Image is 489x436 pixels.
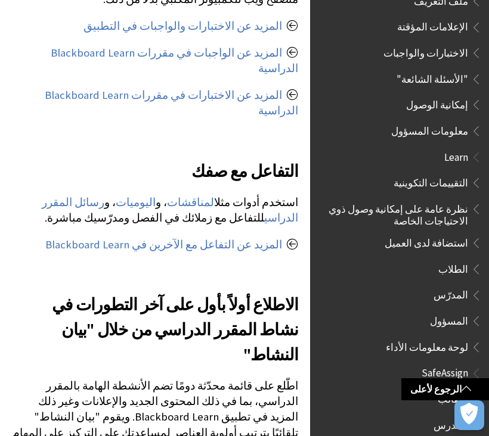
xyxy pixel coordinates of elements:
span: SafeAssign [422,363,468,379]
button: فتح التفضيلات [454,400,484,430]
span: إمكانية الوصول [406,95,468,111]
span: Learn [444,147,468,163]
span: الطالب [438,389,468,405]
h2: التفاعل مع صفك [12,144,298,183]
span: التقييمات التكوينية [394,173,468,189]
nav: Book outline for Blackboard Learn Help [317,147,482,357]
span: معلومات المسؤول [391,121,468,137]
a: اليوميات [116,195,156,210]
a: الرجوع لأعلى [401,378,489,400]
span: لوحة معلومات الأداء [386,337,468,353]
a: رسائل المقرر الدراسي [42,195,298,225]
span: "الأسئلة الشائعة" [397,69,468,85]
span: المدرس [434,415,468,431]
span: المسؤول [430,311,468,327]
span: الإعلامات المؤقتة [397,17,468,33]
p: استخدم أدوات مثل ، و ، و للتفاعل مع زملائك في الفصل ومدرّسيك مباشرة. [12,195,298,226]
a: المزيد عن الاختبارات والواجبات في التطبيق [83,19,282,33]
span: المدرّس [434,285,468,301]
span: الطلاب [438,259,468,275]
span: استضافة لدى العميل [385,233,468,249]
a: المزيد عن الاختبارات في مقررات Blackboard Learn الدراسية [45,88,298,118]
a: المزيد عن التفاعل مع الآخرين في Blackboard Learn [45,238,282,252]
span: نظرة عامة على إمكانية وصول ذوي الاحتياجات الخاصة [324,199,468,227]
a: المناقشات [167,195,214,210]
a: المزيد عن الواجبات في مقررات Blackboard Learn الدراسية [51,46,298,76]
span: الاختبارات والواجبات [383,43,468,59]
h2: الاطلاع أولاً بأول على آخر التطورات في نشاط المقرر الدراسي من خلال "بيان النشاط" [12,278,298,367]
